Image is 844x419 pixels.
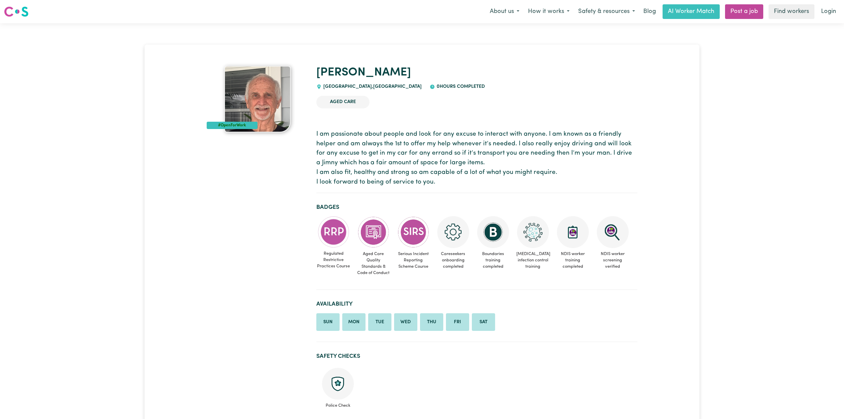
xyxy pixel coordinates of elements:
[435,84,485,89] span: 0 hours completed
[318,216,350,248] img: CS Academy: Regulated Restrictive Practices course completed
[368,313,391,331] li: Available on Tuesday
[316,353,637,360] h2: Safety Checks
[322,84,422,89] span: [GEOGRAPHIC_DATA] , [GEOGRAPHIC_DATA]
[436,248,471,273] span: Careseekers onboarding completed
[316,130,637,187] p: I am passionate about people and look for any excuse to interact with anyone. I am known as a fri...
[207,66,308,132] a: Kenneth's profile picture'#OpenForWork
[4,6,29,18] img: Careseekers logo
[663,4,720,19] a: AI Worker Match
[420,313,443,331] li: Available on Thursday
[725,4,763,19] a: Post a job
[4,4,29,19] a: Careseekers logo
[224,66,291,132] img: Kenneth
[476,248,510,273] span: Boundaries training completed
[316,248,351,272] span: Regulated Restrictive Practices Course
[342,313,366,331] li: Available on Monday
[322,400,354,409] span: Police Check
[769,4,814,19] a: Find workers
[358,216,389,248] img: CS Academy: Aged Care Quality Standards & Code of Conduct course completed
[207,122,258,129] div: #OpenForWork
[316,67,411,78] a: [PERSON_NAME]
[557,216,589,248] img: CS Academy: Introduction to NDIS Worker Training course completed
[477,216,509,248] img: CS Academy: Boundaries in care and support work course completed
[556,248,590,273] span: NDIS worker training completed
[817,4,840,19] a: Login
[516,248,550,273] span: [MEDICAL_DATA] infection control training
[396,248,431,273] span: Serious Incident Reporting Scheme Course
[485,5,524,19] button: About us
[316,204,637,211] h2: Badges
[322,368,354,400] img: Police check
[397,216,429,248] img: CS Academy: Serious Incident Reporting Scheme course completed
[517,216,549,248] img: CS Academy: COVID-19 Infection Control Training course completed
[595,248,630,273] span: NDIS worker screening verified
[524,5,574,19] button: How it works
[574,5,639,19] button: Safety & resources
[356,248,391,279] span: Aged Care Quality Standards & Code of Conduct
[394,313,417,331] li: Available on Wednesday
[639,4,660,19] a: Blog
[597,216,629,248] img: NDIS Worker Screening Verified
[316,313,340,331] li: Available on Sunday
[472,313,495,331] li: Available on Saturday
[316,96,369,108] li: Aged Care
[437,216,469,248] img: CS Academy: Careseekers Onboarding course completed
[316,301,637,308] h2: Availability
[446,313,469,331] li: Available on Friday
